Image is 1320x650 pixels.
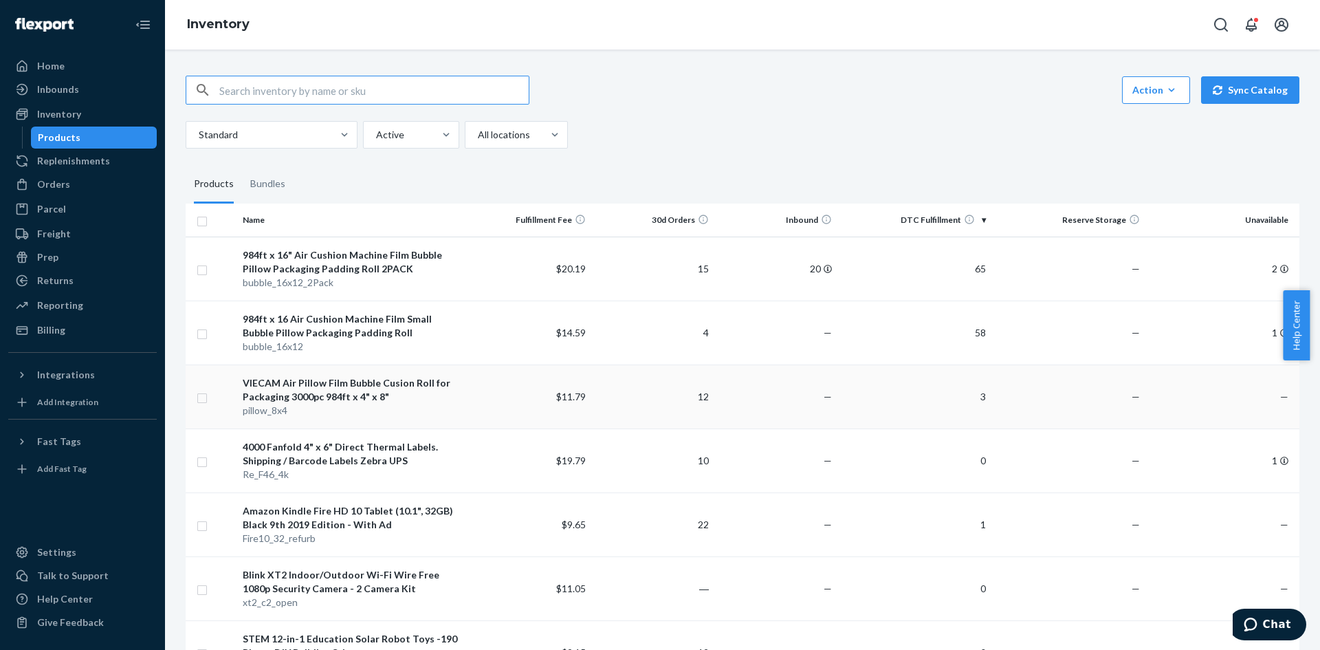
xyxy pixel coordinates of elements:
[824,455,832,466] span: —
[837,204,991,237] th: DTC Fulfillment
[556,263,586,274] span: $20.19
[991,204,1145,237] th: Reserve Storage
[556,327,586,338] span: $14.59
[250,165,285,204] div: Bundles
[1145,204,1299,237] th: Unavailable
[219,76,529,104] input: Search inventory by name or sku
[8,223,157,245] a: Freight
[38,131,80,144] div: Products
[556,583,586,594] span: $11.05
[591,365,714,429] td: 12
[237,204,468,237] th: Name
[824,583,832,594] span: —
[837,301,991,365] td: 58
[37,592,93,606] div: Help Center
[37,250,58,264] div: Prep
[8,198,157,220] a: Parcel
[37,435,81,448] div: Fast Tags
[1280,583,1288,594] span: —
[556,391,586,402] span: $11.79
[37,463,87,475] div: Add Fast Tag
[556,455,586,466] span: $19.79
[8,319,157,341] a: Billing
[1283,290,1310,360] button: Help Center
[243,468,463,481] div: Re_F46_4k
[714,237,837,301] td: 20
[37,396,98,408] div: Add Integration
[243,248,463,276] div: 984ft x 16" Air Cushion Machine Film Bubble Pillow Packaging Padding Roll 2PACK
[8,391,157,413] a: Add Integration
[1132,455,1140,466] span: —
[1132,263,1140,274] span: —
[591,301,714,365] td: 4
[591,429,714,492] td: 10
[375,128,376,142] input: Active
[37,83,79,96] div: Inbounds
[8,78,157,100] a: Inbounds
[243,404,463,418] div: pillow_8x4
[1207,11,1235,39] button: Open Search Box
[37,569,109,583] div: Talk to Support
[8,294,157,316] a: Reporting
[243,312,463,340] div: 984ft x 16 Air Cushion Machine Film Small Bubble Pillow Packaging Padding Roll
[1145,301,1299,365] td: 1
[837,365,991,429] td: 3
[31,127,157,149] a: Products
[37,202,66,216] div: Parcel
[837,556,991,620] td: 0
[824,391,832,402] span: —
[1145,429,1299,492] td: 1
[37,59,65,73] div: Home
[243,568,463,596] div: Blink XT2 Indoor/Outdoor Wi-Fi Wire Free 1080p Security Camera - 2 Camera Kit
[37,107,81,121] div: Inventory
[243,532,463,545] div: Fire10_32_refurb
[1237,11,1265,39] button: Open notifications
[8,458,157,480] a: Add Fast Tag
[243,440,463,468] div: 4000 Fanfold 4" x 6" Direct Thermal Labels. Shipping / Barcode Labels Zebra UPS
[37,616,104,629] div: Give Feedback
[837,492,991,556] td: 1
[714,204,837,237] th: Inbound
[1132,83,1180,97] div: Action
[1132,327,1140,338] span: —
[37,323,65,337] div: Billing
[37,368,95,382] div: Integrations
[8,103,157,125] a: Inventory
[824,327,832,338] span: —
[8,611,157,633] button: Give Feedback
[1122,76,1190,104] button: Action
[837,429,991,492] td: 0
[1132,391,1140,402] span: —
[37,299,83,312] div: Reporting
[37,154,110,168] div: Replenishments
[562,519,586,530] span: $9.65
[591,556,714,620] td: ―
[8,246,157,268] a: Prep
[243,276,463,290] div: bubble_16x12_2Pack
[1201,76,1299,104] button: Sync Catalog
[8,55,157,77] a: Home
[176,5,261,45] ol: breadcrumbs
[243,340,463,354] div: bubble_16x12
[37,227,71,241] div: Freight
[837,237,991,301] td: 65
[591,237,714,301] td: 15
[15,18,74,32] img: Flexport logo
[8,173,157,195] a: Orders
[591,204,714,237] th: 30d Orders
[37,545,76,559] div: Settings
[129,11,157,39] button: Close Navigation
[8,364,157,386] button: Integrations
[187,17,250,32] a: Inventory
[1132,519,1140,530] span: —
[1280,519,1288,530] span: —
[37,274,74,288] div: Returns
[243,504,463,532] div: Amazon Kindle Fire HD 10 Tablet (10.1", 32GB) Black 9th 2019 Edition - With Ad
[476,128,478,142] input: All locations
[1132,583,1140,594] span: —
[1268,11,1295,39] button: Open account menu
[1145,237,1299,301] td: 2
[37,177,70,191] div: Orders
